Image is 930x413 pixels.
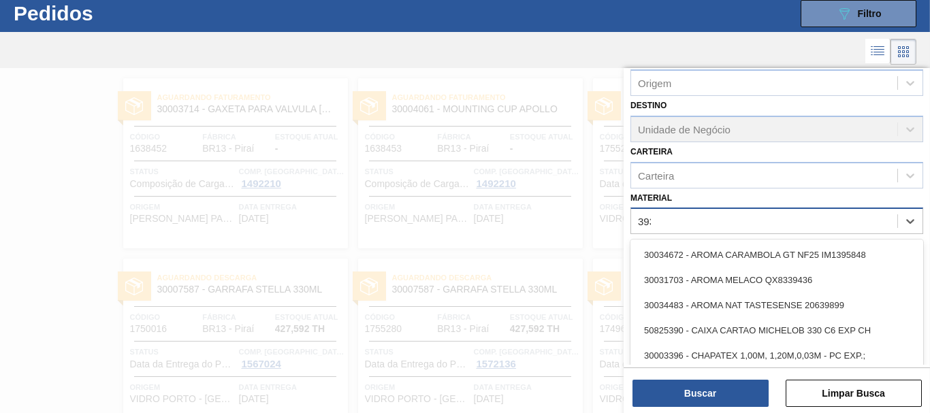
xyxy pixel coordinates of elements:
[630,318,923,343] div: 50825390 - CAIXA CARTAO MICHELOB 330 C6 EXP CH
[630,147,673,156] label: Carteira
[865,39,891,65] div: Visão em Lista
[630,343,923,368] div: 30003396 - CHAPATEX 1,00M, 1,20M,0,03M - PC EXP.;
[858,8,882,19] span: Filtro
[638,77,671,88] div: Origem
[630,193,672,203] label: Material
[14,5,204,21] h1: Pedidos
[630,293,923,318] div: 30034483 - AROMA NAT TASTESENSE 20639899
[630,242,923,267] div: 30034672 - AROMA CARAMBOLA GT NF25 IM1395848
[630,101,667,110] label: Destino
[891,39,916,65] div: Visão em Cards
[630,267,923,293] div: 30031703 - AROMA MELACO QX8339436
[638,169,674,181] div: Carteira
